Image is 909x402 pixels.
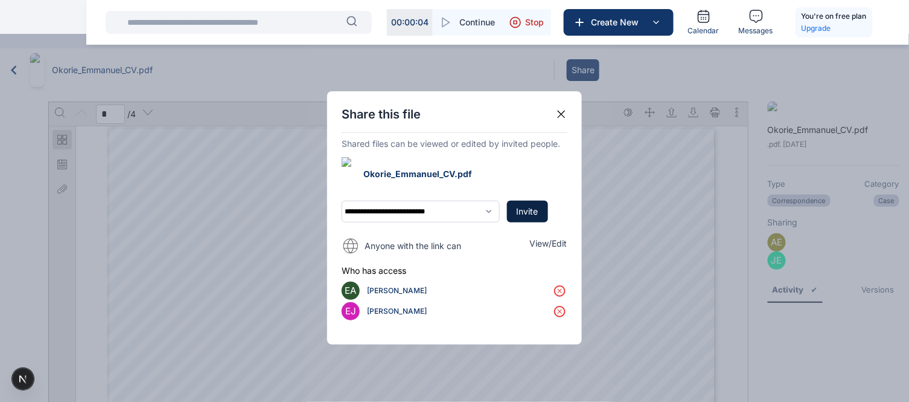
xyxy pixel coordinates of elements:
p: Anyone with the link can [365,240,461,252]
a: Upgrade [802,22,867,34]
span: Create New [586,16,649,28]
button: Stop [502,9,551,36]
p: Shared files can be viewed or edited by invited people. [342,138,567,150]
a: Calendar [683,4,724,41]
p: Okorie_Emmanuel_CV.pdf [363,168,472,180]
span: Calendar [688,26,719,36]
span: Stop [525,16,544,28]
p: View/Edit [530,238,567,250]
span: Continue [459,16,495,28]
div: EJ [342,302,360,320]
button: Create New [564,9,674,36]
div: EA [342,282,360,300]
a: Messages [734,4,778,41]
h5: You're on free plan [802,10,867,22]
img: File Icon [342,157,354,191]
button: Invite [507,201,548,222]
span: Messages [739,26,773,36]
span: [PERSON_NAME] [367,285,427,297]
p: 00 : 00 : 04 [391,16,429,28]
h3: Who has access [342,265,567,277]
button: Continue [433,9,502,36]
span: [PERSON_NAME] [367,305,427,317]
h2: Share this file [342,106,421,123]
